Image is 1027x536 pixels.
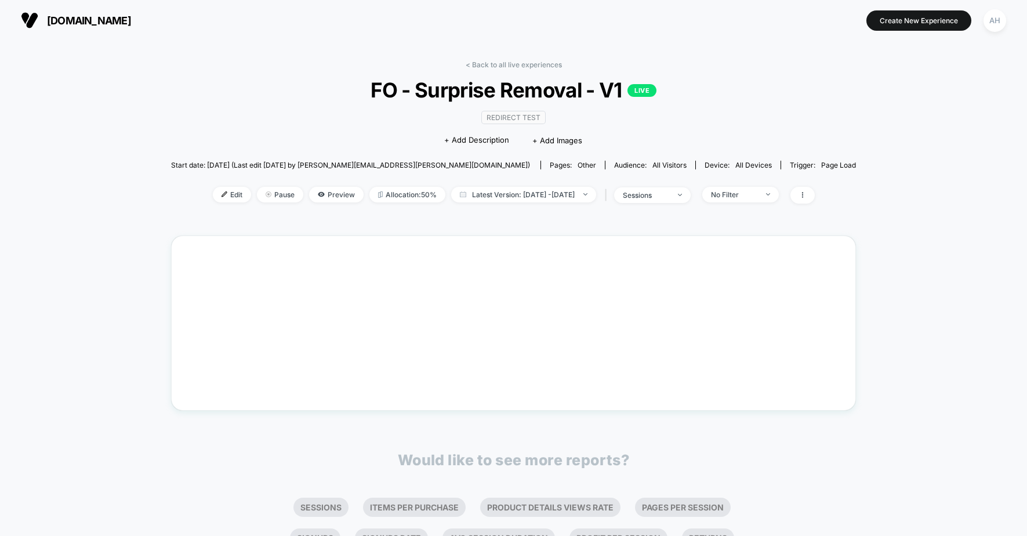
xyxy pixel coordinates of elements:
img: edit [222,191,227,197]
li: Product Details Views Rate [480,498,620,517]
div: Pages: [550,161,596,169]
img: end [266,191,271,197]
button: AH [980,9,1010,32]
span: Device: [695,161,781,169]
span: Start date: [DATE] (Last edit [DATE] by [PERSON_NAME][EMAIL_ADDRESS][PERSON_NAME][DOMAIN_NAME]) [171,161,530,169]
button: Create New Experience [866,10,971,31]
span: [DOMAIN_NAME] [47,15,131,27]
li: Items Per Purchase [363,498,466,517]
div: sessions [623,191,669,200]
img: end [583,193,587,195]
p: Would like to see more reports? [398,451,630,469]
p: LIVE [627,84,656,97]
li: Sessions [293,498,349,517]
img: end [766,193,770,195]
span: Preview [309,187,364,202]
span: all devices [735,161,772,169]
div: Trigger: [790,161,856,169]
span: Redirect Test [481,111,546,124]
img: end [678,194,682,196]
li: Pages Per Session [635,498,731,517]
span: Edit [213,187,251,202]
span: | [602,187,614,204]
span: All Visitors [652,161,687,169]
div: Audience: [614,161,687,169]
span: + Add Images [532,136,582,145]
span: Page Load [821,161,856,169]
span: + Add Description [444,135,509,146]
div: AH [984,9,1006,32]
span: other [578,161,596,169]
a: < Back to all live experiences [466,60,562,69]
img: rebalance [378,191,383,198]
img: calendar [460,191,466,197]
span: Pause [257,187,303,202]
img: Visually logo [21,12,38,29]
span: Allocation: 50% [369,187,445,202]
div: No Filter [711,190,757,199]
span: FO - Surprise Removal - V1 [205,78,821,102]
span: Latest Version: [DATE] - [DATE] [451,187,596,202]
button: [DOMAIN_NAME] [17,11,135,30]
